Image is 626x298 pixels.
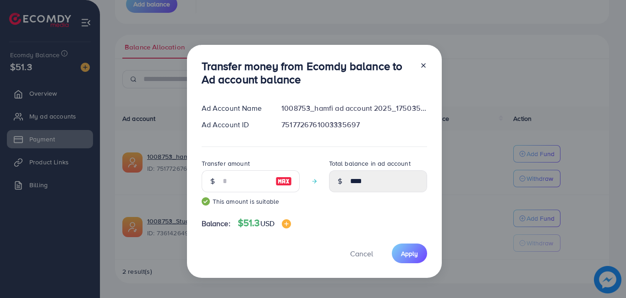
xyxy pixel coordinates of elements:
[202,218,231,229] span: Balance:
[392,244,427,263] button: Apply
[202,159,250,168] label: Transfer amount
[274,119,434,130] div: 7517726761003335697
[238,217,291,229] h4: $51.3
[339,244,384,263] button: Cancel
[194,119,275,130] div: Ad Account ID
[401,249,418,258] span: Apply
[350,249,373,259] span: Cancel
[202,197,210,206] img: guide
[275,176,292,187] img: image
[282,219,291,228] img: image
[202,60,412,86] h3: Transfer money from Ecomdy balance to Ad account balance
[260,218,275,228] span: USD
[274,103,434,114] div: 1008753_hamfi ad account 2025_1750357175489
[202,197,300,206] small: This amount is suitable
[194,103,275,114] div: Ad Account Name
[329,159,411,168] label: Total balance in ad account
